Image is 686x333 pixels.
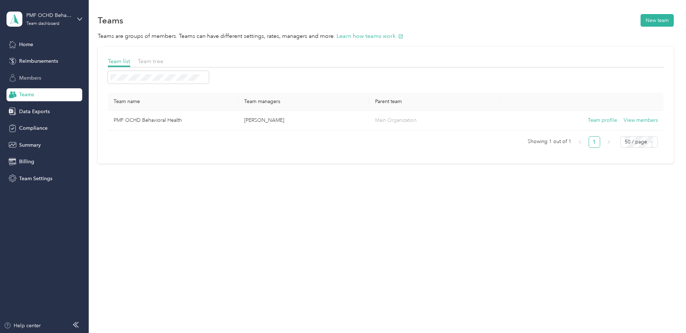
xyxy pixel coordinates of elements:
[238,93,369,111] th: Team managers
[4,322,41,329] button: Help center
[19,108,50,115] span: Data Exports
[19,41,33,48] span: Home
[244,116,364,124] p: [PERSON_NAME]
[19,141,41,149] span: Summary
[369,111,500,130] td: Main Organization
[19,57,58,65] span: Reimbursements
[26,22,60,26] div: Team dashboard
[19,74,41,82] span: Members
[98,32,674,41] p: Teams are groups of members. Teams can have different settings, rates, managers and more.
[589,137,600,147] a: 1
[108,58,130,65] span: Team list
[574,136,586,148] li: Previous Page
[603,136,615,148] li: Next Page
[19,124,48,132] span: Compliance
[641,14,674,27] button: New team
[19,91,34,98] span: Teams
[578,140,582,144] span: left
[375,116,494,124] p: Main Organization
[625,137,654,147] span: 50 / page
[607,140,611,144] span: right
[337,32,403,41] button: Learn how teams work
[603,136,615,148] button: right
[108,93,239,111] th: Team name
[108,111,239,130] td: PMF OCHD Behavioral Health
[620,136,658,148] div: Page Size
[369,93,500,111] th: Parent team
[589,136,600,148] li: 1
[98,17,123,24] h1: Teams
[646,293,686,333] iframe: Everlance-gr Chat Button Frame
[588,116,617,124] button: Team profile
[624,116,658,124] button: View members
[19,158,34,165] span: Billing
[26,12,71,19] div: PMF OCHD Behavioral Health
[574,136,586,148] button: left
[19,175,52,182] span: Team Settings
[528,136,571,147] span: Showing 1 out of 1
[138,58,163,65] span: Team tree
